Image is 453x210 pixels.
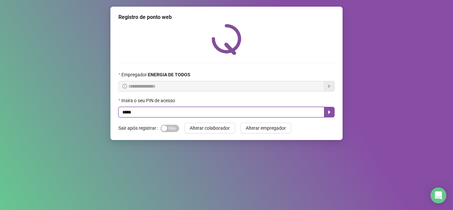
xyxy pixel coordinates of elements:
img: QRPoint [212,24,241,55]
div: Registro de ponto web [118,13,335,21]
label: Insira o seu PIN de acesso [118,97,179,104]
span: caret-right [327,109,332,115]
span: Empregador : [121,71,190,78]
span: Alterar empregador [246,124,286,132]
button: Alterar empregador [240,123,291,133]
span: Alterar colaborador [190,124,230,132]
div: Open Intercom Messenger [430,187,446,203]
strong: ENERGIA DE TODOS [148,72,190,77]
button: Alterar colaborador [184,123,235,133]
span: info-circle [122,84,127,89]
label: Sair após registrar [118,123,161,133]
